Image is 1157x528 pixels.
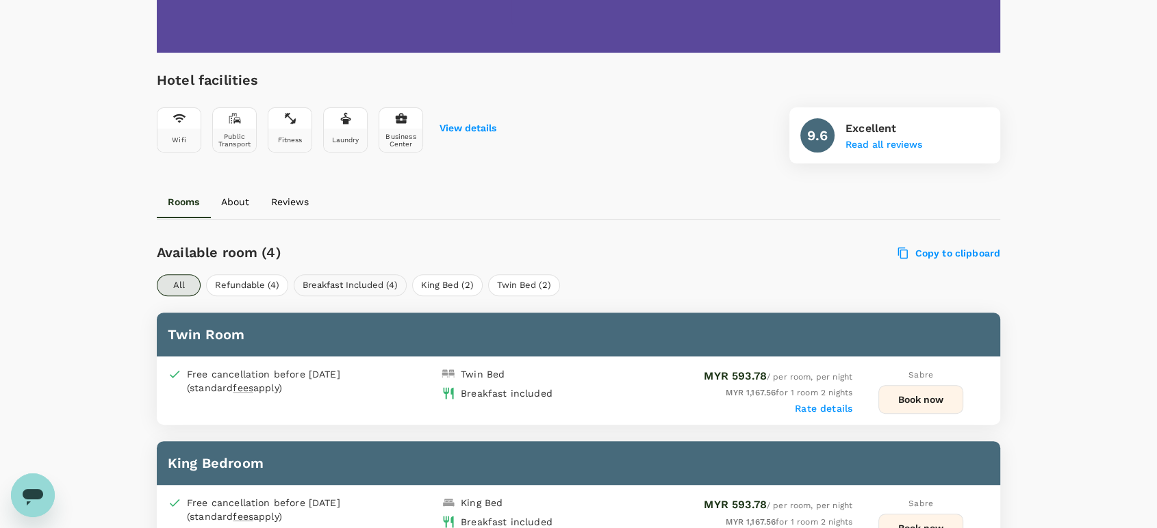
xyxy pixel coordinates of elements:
div: Laundry [331,136,359,144]
img: double-bed-icon [442,367,455,381]
span: MYR 593.78 [704,369,767,382]
div: Free cancellation before [DATE] (standard apply) [187,367,372,395]
div: King Bed [461,496,503,510]
span: Sabre [908,499,933,508]
span: MYR 1,167.56 [726,388,776,397]
span: for 1 room 2 nights [726,517,852,527]
div: Wifi [172,136,186,144]
span: for 1 room 2 nights [726,388,852,397]
h6: King Bedroom [168,452,989,474]
button: Refundable (4) [206,274,288,296]
span: MYR 593.78 [704,498,767,511]
span: MYR 1,167.56 [726,517,776,527]
button: All [157,274,201,296]
label: Copy to clipboard [898,247,1000,259]
button: King Bed (2) [412,274,483,296]
button: Read all reviews [845,140,922,150]
button: View details [440,123,496,134]
span: / per room, per night [704,372,852,382]
span: Sabre [908,370,933,380]
div: Free cancellation before [DATE] (standard apply) [187,496,372,523]
span: fees [233,511,253,522]
div: Business Center [382,133,420,148]
iframe: Button to launch messaging window [11,473,55,517]
p: Rooms [168,195,199,209]
span: / per room, per night [704,501,852,510]
div: Breakfast included [461,386,552,400]
h6: 9.6 [807,124,828,146]
h6: Hotel facilities [157,69,496,91]
p: Excellent [845,120,922,137]
span: fees [233,382,253,393]
h6: Available room (4) [157,241,646,263]
button: Book now [878,385,963,414]
div: Twin Bed [461,367,505,381]
button: Breakfast Included (4) [294,274,407,296]
p: Reviews [271,195,309,209]
label: Rate details [795,403,852,414]
button: Twin Bed (2) [488,274,560,296]
h6: Twin Room [168,324,989,345]
p: About [221,195,249,209]
div: Fitness [277,136,302,144]
div: Public Transport [216,133,253,148]
img: king-bed-icon [442,496,455,510]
